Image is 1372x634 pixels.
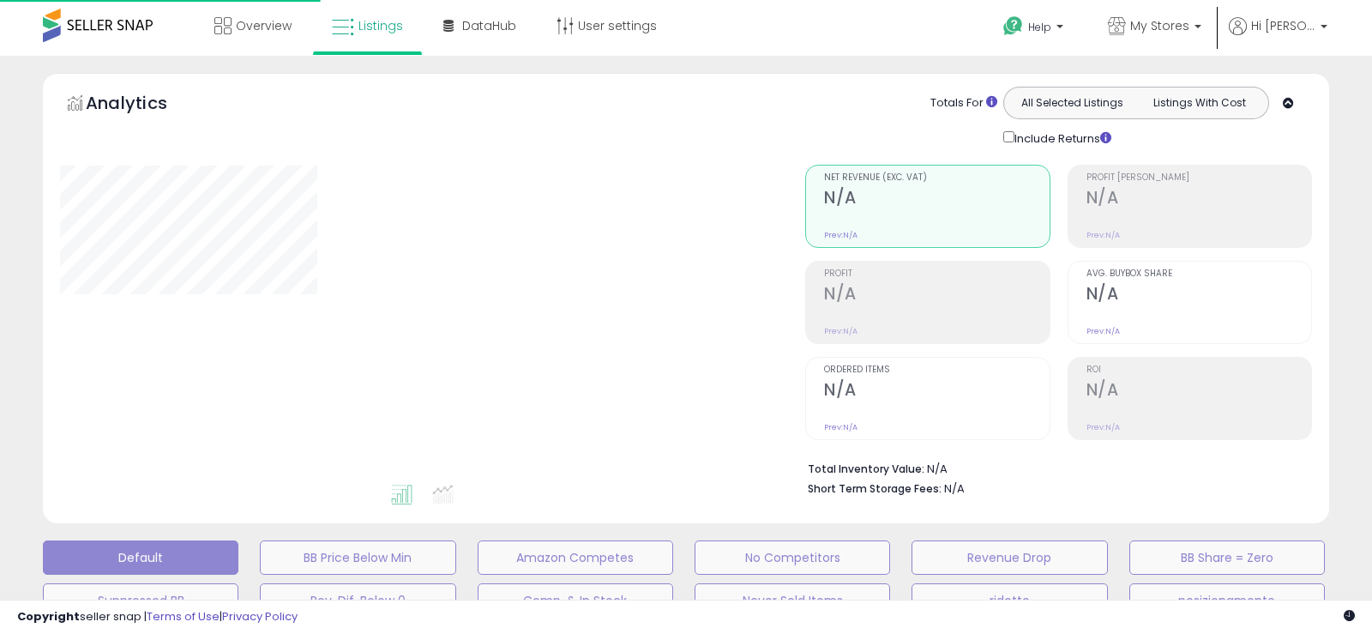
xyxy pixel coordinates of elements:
a: Terms of Use [147,608,220,625]
small: Prev: N/A [824,422,857,432]
small: Prev: N/A [824,326,857,336]
small: Prev: N/A [824,230,857,240]
button: Revenue Drop [912,540,1107,575]
span: Hi [PERSON_NAME] [1251,17,1315,34]
h2: N/A [824,188,1049,211]
button: No Competitors [695,540,890,575]
span: DataHub [462,17,516,34]
span: Overview [236,17,292,34]
a: Hi [PERSON_NAME] [1229,17,1327,56]
button: Amazon Competes [478,540,673,575]
span: Net Revenue (Exc. VAT) [824,173,1049,183]
span: My Stores [1130,17,1189,34]
button: Listings With Cost [1135,92,1263,114]
span: Help [1028,20,1051,34]
button: posizionamento [1129,583,1325,618]
strong: Copyright [17,608,80,625]
small: Prev: N/A [1086,422,1120,432]
span: Avg. Buybox Share [1086,269,1311,279]
a: Privacy Policy [222,608,298,625]
h2: N/A [824,380,1049,403]
button: Default [43,540,238,575]
span: Profit [PERSON_NAME] [1086,173,1311,183]
button: All Selected Listings [1008,92,1136,114]
button: Rev. Dif. Below 0 [260,583,455,618]
h2: N/A [1086,188,1311,211]
div: Include Returns [990,128,1132,148]
span: Ordered Items [824,365,1049,375]
a: Help [990,3,1080,56]
span: Profit [824,269,1049,279]
button: Suppressed BB [43,583,238,618]
i: Get Help [1002,15,1024,37]
span: ROI [1086,365,1311,375]
small: Prev: N/A [1086,326,1120,336]
button: Comp. & In Stock [478,583,673,618]
h2: N/A [1086,284,1311,307]
button: BB Price Below Min [260,540,455,575]
small: Prev: N/A [1086,230,1120,240]
b: Short Term Storage Fees: [808,481,942,496]
span: N/A [944,480,965,497]
span: Listings [358,17,403,34]
div: Totals For [930,95,997,112]
h2: N/A [824,284,1049,307]
li: N/A [808,457,1299,478]
h5: Analytics [86,91,201,119]
button: Never Sold Items [695,583,890,618]
b: Total Inventory Value: [808,462,924,476]
div: seller snap | | [17,609,298,625]
button: BB Share = Zero [1129,540,1325,575]
h2: N/A [1086,380,1311,403]
button: ridotto [912,583,1107,618]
